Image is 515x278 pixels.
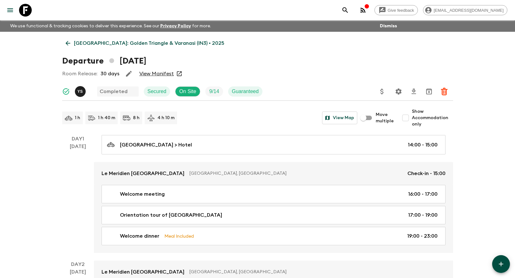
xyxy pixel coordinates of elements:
p: We use functional & tracking cookies to deliver this experience. See our for more. [8,20,214,32]
p: 17:00 - 19:00 [408,211,438,219]
p: Guaranteed [232,88,259,95]
p: Secured [148,88,167,95]
p: [GEOGRAPHIC_DATA]: Golden Triangle & Varanasi (IN3) • 2025 [74,39,224,47]
p: [GEOGRAPHIC_DATA] > Hotel [120,141,192,149]
div: [DATE] [70,143,86,253]
p: 19:00 - 23:00 [407,232,438,240]
button: search adventures [339,4,352,17]
p: 14:00 - 15:00 [408,141,438,149]
p: Day 2 [62,261,94,268]
p: 8 h [133,115,140,121]
p: 1 h 40 m [98,115,115,121]
div: Trip Fill [205,86,223,97]
a: Privacy Policy [160,24,191,28]
button: menu [4,4,17,17]
button: Archive (Completed, Cancelled or Unsynced Departures only) [423,85,435,98]
a: Welcome meeting16:00 - 17:00 [102,185,446,203]
p: Welcome dinner [120,232,159,240]
span: Yashvardhan Singh Shekhawat [75,88,87,93]
span: Give feedback [384,8,418,13]
p: 30 days [101,70,119,78]
div: On Site [175,86,200,97]
a: [GEOGRAPHIC_DATA] > Hotel14:00 - 15:00 [102,135,446,154]
button: Dismiss [378,22,399,31]
span: Move multiple [376,112,394,124]
p: 16:00 - 17:00 [408,190,438,198]
p: [GEOGRAPHIC_DATA], [GEOGRAPHIC_DATA] [189,269,440,275]
p: Orientation tour of [GEOGRAPHIC_DATA] [120,211,222,219]
a: Give feedback [374,5,418,15]
p: Meal Included [164,233,194,240]
p: Check-in - 15:00 [407,170,446,177]
p: Room Release: [62,70,97,78]
p: 9 / 14 [209,88,219,95]
div: Secured [144,86,170,97]
button: Download CSV [407,85,420,98]
div: [EMAIL_ADDRESS][DOMAIN_NAME] [423,5,507,15]
p: 1 h [75,115,80,121]
p: [GEOGRAPHIC_DATA], [GEOGRAPHIC_DATA] [189,170,402,177]
a: Orientation tour of [GEOGRAPHIC_DATA]17:00 - 19:00 [102,206,446,224]
p: Welcome meeting [120,190,165,198]
h1: Departure [DATE] [62,55,146,67]
p: 4 h 10 m [157,115,175,121]
a: Le Meridien [GEOGRAPHIC_DATA][GEOGRAPHIC_DATA], [GEOGRAPHIC_DATA]Check-in - 15:00 [94,162,453,185]
button: Settings [392,85,405,98]
p: Completed [100,88,128,95]
p: Le Meridien [GEOGRAPHIC_DATA] [102,268,184,276]
button: Delete [438,85,451,98]
button: Update Price, Early Bird Discount and Costs [376,85,388,98]
p: Le Meridien [GEOGRAPHIC_DATA] [102,170,184,177]
span: Show Accommodation only [412,108,453,127]
a: View Manifest [139,71,174,77]
a: Welcome dinnerMeal Included19:00 - 23:00 [102,227,446,245]
span: [EMAIL_ADDRESS][DOMAIN_NAME] [430,8,507,13]
svg: Synced Successfully [62,88,70,95]
a: [GEOGRAPHIC_DATA]: Golden Triangle & Varanasi (IN3) • 2025 [62,37,228,50]
button: View Map [322,112,357,124]
p: Day 1 [62,135,94,143]
p: On Site [179,88,196,95]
